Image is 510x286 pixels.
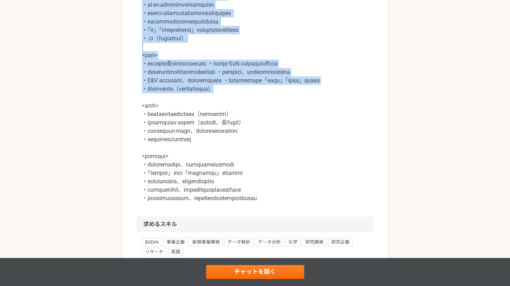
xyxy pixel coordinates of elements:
[224,238,253,246] span: データ解析
[285,238,301,246] span: 化学
[168,248,183,256] span: 英語
[163,238,188,246] span: 事業企画
[142,248,166,256] span: リサーチ
[302,238,327,246] span: 研究開発
[328,238,353,246] span: 研究企画
[136,217,374,232] h2: 求めるスキル
[206,265,304,279] a: チャットを開く
[255,238,284,246] span: データ分析
[142,238,162,246] span: BizDev
[189,238,223,246] span: 新規事業開発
